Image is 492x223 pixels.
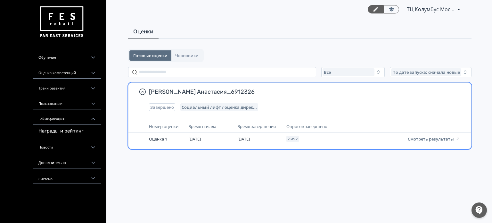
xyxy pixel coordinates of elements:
div: Обучение [33,48,101,63]
span: Номер оценки [149,124,178,129]
span: Опросов завершено [286,124,327,129]
span: Все [324,70,331,75]
img: https://files.teachbase.ru/system/account/57463/logo/medium-936fc5084dd2c598f50a98b9cbe0469a.png [38,4,85,40]
span: [DATE] [237,136,250,142]
button: По дате запуска: сначала новые [390,67,471,77]
span: ТЦ Колумбус Москва RE 6912326 [407,5,455,13]
span: Черновики [175,53,199,58]
a: Смотреть результаты [408,136,460,142]
span: Готовые оценки [133,53,168,58]
span: 2 из 2 [288,137,298,141]
span: Время завершения [237,124,276,129]
span: Время начала [188,124,216,129]
button: Черновики [171,50,202,61]
span: Социальный лифт / оценка директора магазина [182,105,257,110]
div: Пользователи [33,94,101,109]
span: По дате запуска: сначала новые [392,70,460,75]
div: Дополнительно [33,153,101,168]
div: Геймификация [33,109,101,125]
button: Смотреть результаты [408,136,460,142]
div: Оценка компетенций [33,63,101,79]
div: Система [33,168,101,184]
a: Переключиться в режим ученика [383,5,399,13]
a: Награды и рейтинг [33,125,101,138]
span: Оценка 1 [149,136,167,142]
span: [PERSON_NAME] Анастасия_6912326 [149,88,456,96]
span: Завершено [150,105,174,110]
div: Треки развития [33,79,101,94]
span: Оценки [133,28,153,35]
button: Все [321,67,385,77]
div: Новости [33,138,101,153]
span: [DATE] [188,136,201,142]
button: Готовые оценки [129,50,171,61]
